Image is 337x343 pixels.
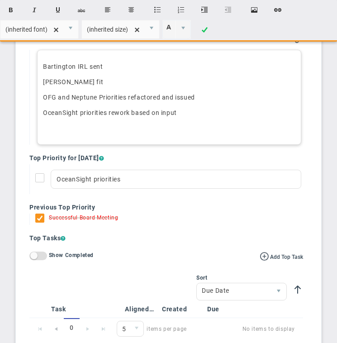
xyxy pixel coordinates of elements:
button: Indent [194,1,215,19]
span: 0 [64,318,80,337]
span: select [63,20,78,38]
h4: Top Tasks [29,234,303,243]
input: Font Name [0,20,63,38]
span: select [271,283,286,300]
button: Center text [120,1,142,19]
p: Bartington IRL sent [43,62,295,71]
span: Due Date [197,283,271,298]
th: Task [47,300,85,318]
a: Done! [194,22,215,39]
div: Successful Board Meeting [49,214,118,225]
button: Align text left [97,1,119,19]
button: Insert unordered list [147,1,168,19]
button: Insert ordered list [170,1,192,19]
label: Show Completed [49,252,94,258]
button: Add Top Task [260,251,303,261]
input: Font Size [82,20,144,38]
th: Created [158,300,204,318]
span: No items to display [198,324,295,334]
th: Aligned To [121,300,158,318]
div: Sort [196,274,287,282]
p: OceanSight priorities rework based on input [43,108,295,117]
button: Underline [47,1,69,19]
h4: Previous Top Priority [29,203,303,211]
button: Strikethrough [71,1,92,19]
span: Current selected color is rgba(255, 255, 255, 0) [162,20,191,39]
span: select [130,321,143,336]
span: select [144,20,159,38]
span: OceanSight priorities [57,176,121,183]
th: Due [204,300,249,318]
button: Insert image [243,1,265,19]
button: Insert hyperlink [267,1,289,19]
p: [PERSON_NAME] fit [43,77,295,86]
button: Italic [24,1,45,19]
span: select [175,20,190,38]
span: items per page [117,321,187,337]
span: 0 [117,321,144,337]
span: 5 [117,321,130,336]
h4: Top Priority for [DATE] [29,154,303,162]
span: Add Top Task [270,254,303,260]
p: OFG and Neptune Priorities refactored and issued [43,93,295,102]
